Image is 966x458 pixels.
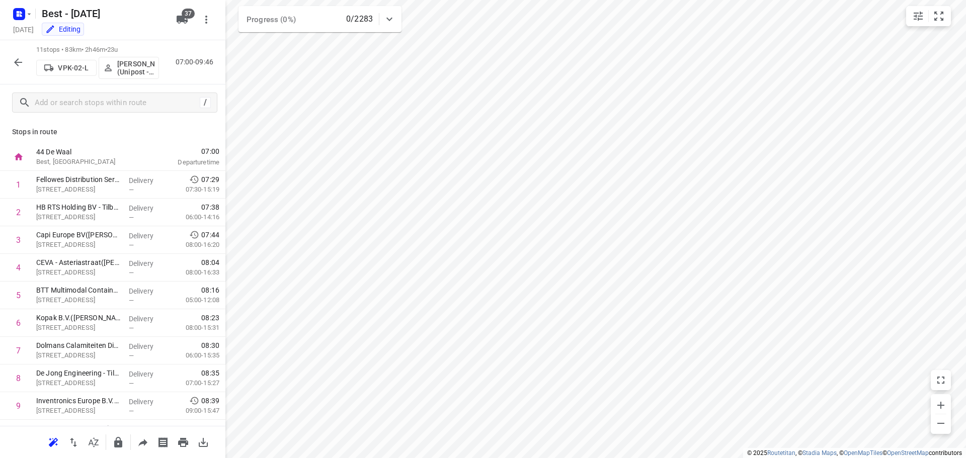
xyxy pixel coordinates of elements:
p: Delivery [129,203,166,213]
input: Add or search stops within route [35,95,200,111]
a: Routetitan [767,449,795,456]
span: — [129,352,134,359]
span: 07:38 [201,202,219,212]
span: — [129,186,134,194]
p: Delivery [129,175,166,186]
p: [STREET_ADDRESS] [36,323,121,333]
p: VPK-02-L [58,64,89,72]
span: 08:16 [201,285,219,295]
p: De Jong Engineering - Tilburg(Miranda de Jong) [36,368,121,378]
p: 11 stops • 83km • 2h46m [36,45,159,55]
div: You are currently in edit mode. [45,24,80,34]
div: Progress (0%)0/2283 [238,6,401,32]
p: Asteriastraat 37, Tilburg [36,295,121,305]
p: 06:00-15:35 [170,350,219,360]
span: 08:35 [201,368,219,378]
p: [STREET_ADDRESS] [36,350,121,360]
span: — [129,324,134,332]
span: Print shipping labels [153,437,173,446]
div: 7 [16,346,21,355]
p: 07:30-15:19 [170,185,219,195]
span: 08:39 [201,396,219,406]
p: Asteriastraat 31, Tilburg [36,267,121,278]
p: Dolmans Calamiteiten Diensten - Tilburg(Wesley Adelaar) [36,340,121,350]
a: OpenStreetMap [887,449,929,456]
span: Print route [173,437,193,446]
span: Reoptimize route [43,437,63,446]
button: VPK-02-L [36,60,97,76]
p: 06:00-14:16 [170,212,219,222]
p: CEVA - Asteriastraat(Umit Tuncer) [36,257,121,267]
button: More [196,10,216,30]
p: Delivery [129,231,166,241]
span: Progress (0%) [247,15,296,24]
span: 08:30 [201,340,219,350]
svg: Early [189,396,199,406]
span: — [129,380,134,387]
p: HB RTS Holding BV - Tilburg(Sandra / Cluadia) [36,202,121,212]
svg: Early [189,174,199,185]
p: Delivery [129,341,166,351]
div: 8 [16,374,21,383]
p: Inventronics Europe B.V.(Sudheshna Pai) [36,396,121,406]
svg: Early [189,230,199,240]
span: 23u [107,46,118,53]
button: 37 [172,10,192,30]
span: Reverse route [63,437,84,446]
span: 08:04 [201,257,219,267]
p: 08:00-15:31 [170,323,219,333]
div: 4 [16,263,21,272]
button: Map settings [908,6,928,26]
h5: Rename [38,6,168,22]
span: — [129,241,134,249]
p: Theseusstraat 30, Tilburg [36,212,121,222]
p: LKQ - Fource Automotive B.V. - Tilburg(Veron Dolmans-van Nuijs) [36,423,121,433]
button: [PERSON_NAME] (Unipost - Best - ZZP) [99,57,159,79]
span: 37 [182,9,195,19]
div: 3 [16,235,21,245]
p: Capi Europe BV(Joy van Roessel) [36,230,121,240]
span: • [105,46,107,53]
div: small contained button group [906,6,951,26]
span: — [129,214,134,221]
span: Download route [193,437,213,446]
div: 1 [16,180,21,190]
button: Lock route [108,432,128,452]
span: 07:00 [153,146,219,156]
div: 9 [16,401,21,411]
span: 07:29 [201,174,219,185]
span: — [129,269,134,277]
p: Stops in route [12,127,213,137]
p: 07:00-15:27 [170,378,219,388]
p: Delivery [129,397,166,407]
p: Departure time [153,157,219,167]
p: 08:00-16:33 [170,267,219,278]
p: Asteriastraat 17-19, Tilburg [36,240,121,250]
p: 0/2283 [346,13,373,25]
span: 09:05 [201,423,219,433]
p: Fellowes Distribution Services BV(Maurice Boom) [36,174,121,185]
span: 08:23 [201,313,219,323]
div: 5 [16,291,21,300]
span: — [129,297,134,304]
p: Delivery [129,369,166,379]
p: Delivery [129,258,166,268]
button: Fit zoom [929,6,949,26]
div: 6 [16,318,21,328]
span: 07:44 [201,230,219,240]
li: © 2025 , © , © © contributors [747,449,962,456]
p: [STREET_ADDRESS] [36,406,121,416]
div: 2 [16,208,21,217]
p: 09:00-15:47 [170,406,219,416]
p: Gesworenhoekseweg 3-A, Tilburg [36,185,121,195]
h5: Project date [9,24,38,35]
a: OpenMapTiles [844,449,882,456]
p: [STREET_ADDRESS] [36,378,121,388]
p: 05:00-12:08 [170,295,219,305]
p: Delivery [129,424,166,434]
p: Delivery [129,314,166,324]
p: 07:00-09:46 [176,57,217,67]
p: 08:00-16:20 [170,240,219,250]
div: / [200,97,211,108]
p: Best, [GEOGRAPHIC_DATA] [36,157,141,167]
